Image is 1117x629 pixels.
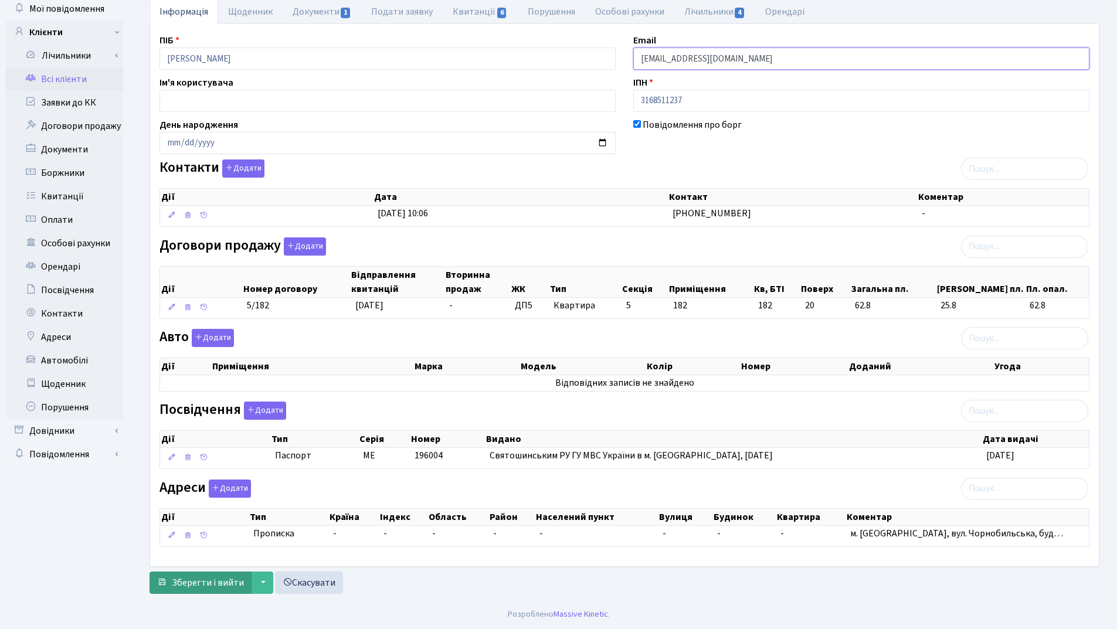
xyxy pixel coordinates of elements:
[497,8,507,18] span: 6
[673,207,751,220] span: [PHONE_NUMBER]
[6,67,123,91] a: Всі клієнти
[658,509,713,525] th: Вулиця
[6,138,123,161] a: Документи
[6,349,123,372] a: Автомобілі
[150,572,252,594] button: Зберегти і вийти
[753,267,800,297] th: Кв, БТІ
[413,358,520,375] th: Марка
[159,76,233,90] label: Ім'я користувача
[6,255,123,278] a: Орендарі
[355,299,383,312] span: [DATE]
[758,299,796,312] span: 182
[633,76,653,90] label: ІПН
[936,267,1025,297] th: [PERSON_NAME] пл.
[846,509,1089,525] th: Коментар
[159,33,179,47] label: ПІБ
[1025,267,1089,297] th: Пл. опал.
[554,299,617,312] span: Квартира
[6,208,123,232] a: Оплати
[159,402,286,420] label: Посвідчення
[780,527,784,540] span: -
[515,299,544,312] span: ДП5
[209,480,251,498] button: Адреси
[986,449,1014,462] span: [DATE]
[270,431,358,447] th: Тип
[242,267,350,297] th: Номер договору
[241,400,286,420] a: Додати
[961,158,1088,180] input: Пошук...
[13,44,123,67] a: Лічильники
[6,232,123,255] a: Особові рахунки
[673,299,687,312] span: 182
[776,509,846,525] th: Квартира
[189,327,234,348] a: Додати
[333,527,374,540] span: -
[740,358,848,375] th: Номер
[961,327,1088,349] input: Пошук...
[6,185,123,208] a: Квитанції
[275,572,343,594] a: Скасувати
[341,8,350,18] span: 1
[159,237,326,256] label: Договори продажу
[6,372,123,396] a: Щоденник
[253,527,294,540] span: Прописка
[6,91,123,114] a: Заявки до КК
[717,527,721,540] span: -
[554,608,608,620] a: Massive Kinetic
[350,267,444,297] th: Відправлення квитанцій
[159,329,234,347] label: Авто
[358,431,410,447] th: Серія
[520,358,645,375] th: Модель
[160,358,211,375] th: Дії
[855,299,931,312] span: 62.8
[485,431,982,447] th: Видано
[848,358,994,375] th: Доданий
[800,267,850,297] th: Поверх
[917,189,1089,205] th: Коментар
[735,8,744,18] span: 4
[941,299,1020,312] span: 25.8
[328,509,379,525] th: Країна
[6,278,123,302] a: Посвідчення
[922,207,925,220] span: -
[626,299,631,312] span: 5
[211,358,414,375] th: Приміщення
[222,159,264,178] button: Контакти
[160,509,249,525] th: Дії
[961,236,1088,258] input: Пошук...
[668,189,917,205] th: Контакт
[379,509,427,525] th: Індекс
[281,235,326,256] a: Додати
[160,431,270,447] th: Дії
[510,267,549,297] th: ЖК
[961,478,1088,500] input: Пошук...
[159,480,251,498] label: Адреси
[449,299,453,312] span: -
[1030,299,1084,312] span: 62.8
[160,189,373,205] th: Дії
[712,509,776,525] th: Будинок
[993,358,1089,375] th: Угода
[160,375,1089,391] td: Відповідних записів не знайдено
[535,509,658,525] th: Населений пункт
[643,118,742,132] label: Повідомлення про борг
[621,267,668,297] th: Секція
[415,449,443,462] span: 196004
[6,325,123,349] a: Адреси
[6,302,123,325] a: Контакти
[6,114,123,138] a: Договори продажу
[378,207,428,220] span: [DATE] 10:06
[6,443,123,466] a: Повідомлення
[244,402,286,420] button: Посвідчення
[247,299,269,312] span: 5/182
[6,419,123,443] a: Довідники
[410,431,484,447] th: Номер
[284,237,326,256] button: Договори продажу
[961,400,1088,422] input: Пошук...
[206,477,251,498] a: Додати
[490,449,773,462] span: Святошинським РУ ГУ МВС України в м. [GEOGRAPHIC_DATA], [DATE]
[363,449,375,462] span: МЕ
[6,161,123,185] a: Боржники
[850,267,936,297] th: Загальна пл.
[160,267,242,297] th: Дії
